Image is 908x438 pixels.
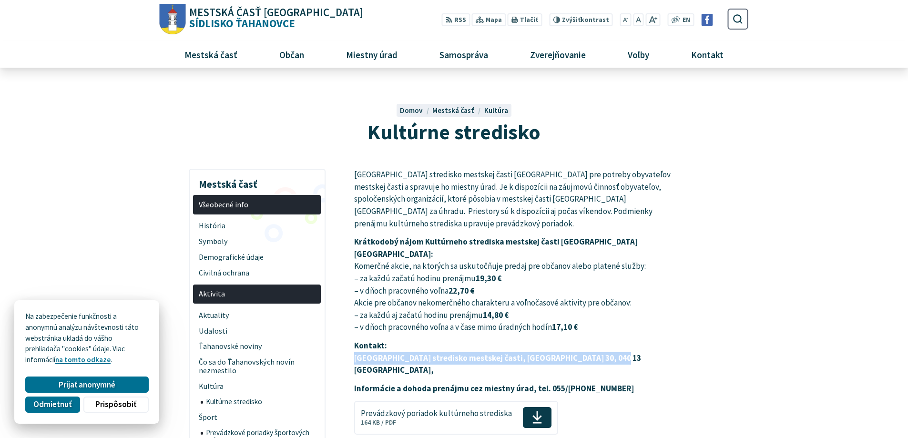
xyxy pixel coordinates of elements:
[199,265,316,281] span: Civilná ochrana
[193,285,321,304] a: Aktivita
[193,265,321,281] a: Civilná ochrana
[160,4,363,35] a: Logo Sídlisko Ťahanovce, prejsť na domovskú stránku.
[354,340,387,351] strong: Kontakt:
[432,106,484,115] a: Mestská časť
[562,16,609,24] span: kontrast
[422,41,506,67] a: Samospráva
[484,106,508,115] a: Kultúra
[552,322,578,332] strong: 17,10 €
[361,418,396,427] span: 164 KB / PDF
[449,285,474,296] strong: 22,70 €
[199,218,316,234] span: História
[688,41,727,67] span: Kontakt
[201,395,321,410] a: Kultúrne stredisko
[354,401,558,434] a: Prevádzkový poriadok kultúrneho strediska164 KB / PDF
[199,234,316,249] span: Symboly
[472,13,506,26] a: Mapa
[620,13,632,26] button: Zmenšiť veľkosť písma
[83,397,148,413] button: Prispôsobiť
[193,195,321,214] a: Všeobecné info
[262,41,321,67] a: Občan
[354,353,641,376] strong: [GEOGRAPHIC_DATA] stredisko mestskej časti, [GEOGRAPHIC_DATA] 30, 040 13 [GEOGRAPHIC_DATA],
[549,13,612,26] button: Zvýšiťkontrast
[199,286,316,302] span: Aktivita
[160,4,186,35] img: Prejsť na domovskú stránku
[526,41,589,67] span: Zverejňovanie
[193,339,321,355] a: Ťahanovské noviny
[432,106,474,115] span: Mestská časť
[354,383,634,394] strong: Informácie a dohoda prenájmu cez miestny úrad, tel. 055/[PHONE_NUMBER]
[199,197,316,213] span: Všeobecné info
[442,13,470,26] a: RSS
[193,307,321,323] a: Aktuality
[25,377,148,393] button: Prijať anonymné
[193,218,321,234] a: História
[354,236,638,259] strong: Krátkodobý nájom Kultúrneho strediska mestskej časti [GEOGRAPHIC_DATA] [GEOGRAPHIC_DATA]:
[367,119,541,145] span: Kultúrne stredisko
[199,379,316,395] span: Kultúra
[199,323,316,339] span: Udalosti
[193,409,321,425] a: Šport
[193,379,321,395] a: Kultúra
[33,399,71,409] span: Odmietnuť
[59,380,115,390] span: Prijať anonymné
[483,310,509,320] strong: 14,80 €
[328,41,415,67] a: Miestny úrad
[342,41,401,67] span: Miestny úrad
[645,13,660,26] button: Zväčšiť veľkosť písma
[361,409,512,418] span: Prevádzkový poriadok kultúrneho strediska
[199,307,316,323] span: Aktuality
[454,15,466,25] span: RSS
[193,323,321,339] a: Udalosti
[436,41,491,67] span: Samospráva
[193,249,321,265] a: Demografické údaje
[199,409,316,425] span: Šport
[562,16,581,24] span: Zvýšiť
[186,7,364,29] span: Sídlisko Ťahanovce
[206,395,316,410] span: Kultúrne stredisko
[624,41,653,67] span: Voľby
[55,355,111,364] a: na tomto odkaze
[354,169,676,230] p: [GEOGRAPHIC_DATA] stredisko mestskej časti [GEOGRAPHIC_DATA] pre potreby obyvateľov mestskej čast...
[25,311,148,366] p: Na zabezpečenie funkčnosti a anonymnú analýzu návštevnosti táto webstránka ukladá do vášho prehli...
[400,106,423,115] span: Domov
[486,15,502,25] span: Mapa
[680,15,693,25] a: EN
[508,13,542,26] button: Tlačiť
[199,355,316,379] span: Čo sa do Ťahanovských novín nezmestilo
[25,397,80,413] button: Odmietnuť
[476,273,501,284] strong: 19,30 €
[275,41,307,67] span: Občan
[683,15,690,25] span: EN
[400,106,432,115] a: Domov
[354,236,676,334] p: Komerčné akcie, na ktorých sa uskutočňuje predaj pre občanov alebo platené služby: – za každú zač...
[611,41,667,67] a: Voľby
[193,234,321,249] a: Symboly
[193,172,321,192] h3: Mestská časť
[513,41,603,67] a: Zverejňovanie
[520,16,538,24] span: Tlačiť
[167,41,255,67] a: Mestská časť
[199,339,316,355] span: Ťahanovské noviny
[633,13,643,26] button: Nastaviť pôvodnú veľkosť písma
[674,41,741,67] a: Kontakt
[701,14,713,26] img: Prejsť na Facebook stránku
[199,249,316,265] span: Demografické údaje
[189,7,363,18] span: Mestská časť [GEOGRAPHIC_DATA]
[193,355,321,379] a: Čo sa do Ťahanovských novín nezmestilo
[181,41,241,67] span: Mestská časť
[95,399,136,409] span: Prispôsobiť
